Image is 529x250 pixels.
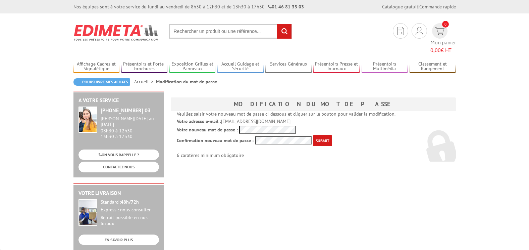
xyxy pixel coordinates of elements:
[177,111,450,117] p: Veuillez saisir votre nouveau mot de passe ci-dessous et cliquer sur le bouton pour valider la mo...
[430,47,441,53] span: 0,00
[171,97,456,111] h3: Modification du mot de passe
[177,118,221,124] strong: Votre adresse e-mail :
[78,97,159,103] h2: A votre service
[101,199,159,205] div: Standard :
[169,24,292,39] input: Rechercher un produit ou une référence...
[442,21,449,28] span: 0
[73,3,304,10] div: Nos équipes sont à votre service du lundi au vendredi de 8h30 à 12h30 et de 13h30 à 17h30
[382,4,418,10] a: Catalogue gratuit
[78,107,97,133] img: widget-service.jpg
[134,79,156,85] a: Accueil
[382,3,456,10] div: |
[362,61,408,72] a: Présentoirs Multimédia
[78,190,159,196] h2: Votre livraison
[121,61,168,72] a: Présentoirs et Porte-brochures
[78,162,159,172] a: CONTACTEZ-NOUS
[430,23,456,54] a: devis rapide 0 Mon panier 0,00€ HT
[265,61,312,72] a: Services Généraux
[313,135,332,146] input: Submit
[217,61,264,72] a: Accueil Guidage et Sécurité
[101,107,151,114] strong: [PHONE_NUMBER] 03
[78,199,97,226] img: widget-livraison.jpg
[101,215,159,227] div: Retrait possible en nos locaux
[430,39,456,54] span: Mon panier
[177,135,450,158] p: 6 caratères minimum obligatoire
[121,199,139,205] strong: 48h/72h
[73,61,120,72] a: Affichage Cadres et Signalétique
[169,61,216,72] a: Exposition Grilles et Panneaux
[277,24,292,39] input: rechercher
[416,27,423,35] img: devis rapide
[410,61,456,72] a: Classement et Rangement
[177,118,450,124] p: [EMAIL_ADDRESS][DOMAIN_NAME]
[177,127,238,133] strong: Votre nouveau mot de passe :
[101,116,159,127] div: [PERSON_NAME][DATE] au [DATE]
[397,27,404,35] img: devis rapide
[430,46,456,54] span: € HT
[435,27,444,35] img: devis rapide
[419,4,456,10] a: Commande rapide
[313,61,360,72] a: Présentoirs Presse et Journaux
[101,207,159,213] div: Express : nous consulter
[268,4,304,10] strong: 01 46 81 33 03
[73,78,130,86] a: Poursuivre mes achats
[156,78,217,85] li: Modification du mot de passe
[73,20,159,45] img: Edimeta
[177,137,254,143] strong: Confirmation nouveau mot de passe :
[78,235,159,245] a: EN SAVOIR PLUS
[101,116,159,139] div: 08h30 à 12h30 13h30 à 17h30
[78,150,159,160] a: ON VOUS RAPPELLE ?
